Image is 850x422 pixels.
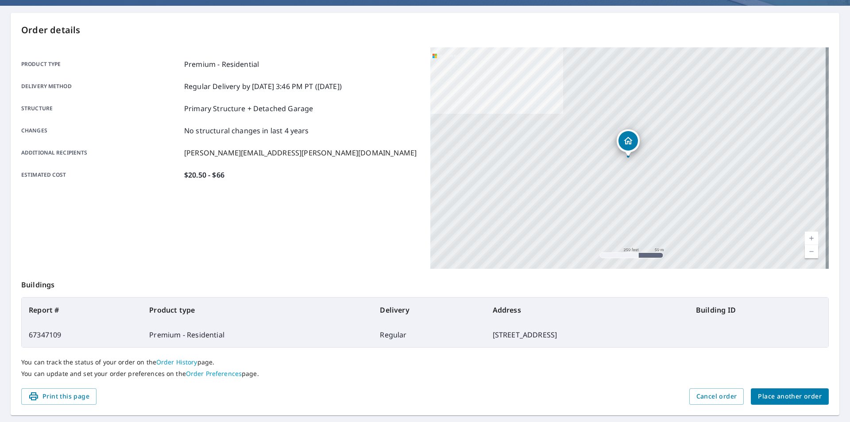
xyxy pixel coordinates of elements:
[21,81,181,92] p: Delivery method
[751,388,829,405] button: Place another order
[21,23,829,37] p: Order details
[21,269,829,297] p: Buildings
[184,147,417,158] p: [PERSON_NAME][EMAIL_ADDRESS][PERSON_NAME][DOMAIN_NAME]
[142,298,373,322] th: Product type
[805,232,818,245] a: Current Level 17, Zoom In
[21,103,181,114] p: Structure
[21,147,181,158] p: Additional recipients
[21,59,181,70] p: Product type
[373,322,485,347] td: Regular
[184,59,259,70] p: Premium - Residential
[373,298,485,322] th: Delivery
[21,358,829,366] p: You can track the status of your order on the page.
[184,103,313,114] p: Primary Structure + Detached Garage
[28,391,89,402] span: Print this page
[689,388,744,405] button: Cancel order
[184,170,224,180] p: $20.50 - $66
[156,358,197,366] a: Order History
[805,245,818,258] a: Current Level 17, Zoom Out
[617,129,640,157] div: Dropped pin, building 1, Residential property, 5677 W 54th St Parma, OH 44129
[758,391,822,402] span: Place another order
[22,322,142,347] td: 67347109
[21,170,181,180] p: Estimated cost
[142,322,373,347] td: Premium - Residential
[689,298,828,322] th: Building ID
[184,81,342,92] p: Regular Delivery by [DATE] 3:46 PM PT ([DATE])
[184,125,309,136] p: No structural changes in last 4 years
[21,370,829,378] p: You can update and set your order preferences on the page.
[486,322,689,347] td: [STREET_ADDRESS]
[21,125,181,136] p: Changes
[486,298,689,322] th: Address
[696,391,737,402] span: Cancel order
[21,388,97,405] button: Print this page
[186,369,242,378] a: Order Preferences
[22,298,142,322] th: Report #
